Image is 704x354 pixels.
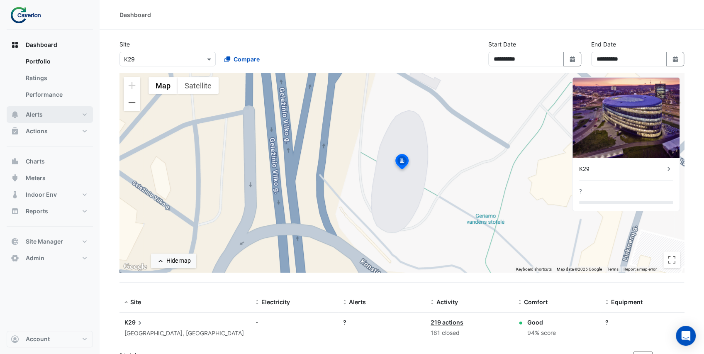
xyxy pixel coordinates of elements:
label: Start Date [488,40,516,49]
button: Actions [7,123,93,139]
button: Indoor Env [7,186,93,203]
a: Performance [19,86,93,103]
a: Open this area in Google Maps (opens a new window) [122,261,149,272]
a: Ratings [19,70,93,86]
a: Report a map error [624,267,657,271]
a: 219 actions [431,319,463,326]
label: End Date [591,40,616,49]
app-icon: Reports [11,207,19,215]
div: 94% score [527,328,555,338]
fa-icon: Select Date [569,56,576,63]
span: Reports [26,207,48,215]
span: Meters [26,174,46,182]
div: ? [605,318,683,327]
div: 181 closed [431,328,508,338]
span: Site Manager [26,237,63,246]
button: Charts [7,153,93,170]
img: K29 [572,78,680,158]
button: Alerts [7,106,93,123]
button: Dashboard [7,37,93,53]
button: Site Manager [7,233,93,250]
div: ? [579,187,582,196]
app-icon: Site Manager [11,237,19,246]
button: Reports [7,203,93,220]
span: Alerts [26,110,43,119]
span: Indoor Env [26,190,57,199]
span: Map data ©2025 Google [557,267,602,271]
span: Admin [26,254,44,262]
app-icon: Actions [11,127,19,135]
button: Meters [7,170,93,186]
app-icon: Dashboard [11,41,19,49]
button: Compare [219,52,265,66]
span: K29 [124,318,144,327]
span: Charts [26,157,45,166]
span: Actions [26,127,48,135]
span: Alerts [349,298,366,305]
div: Dashboard [7,53,93,106]
div: Dashboard [119,10,151,19]
app-icon: Admin [11,254,19,262]
label: Site [119,40,130,49]
img: Google [122,261,149,272]
span: Comfort [524,298,547,305]
div: Good [527,318,555,327]
app-icon: Meters [11,174,19,182]
app-icon: Indoor Env [11,190,19,199]
fa-icon: Select Date [672,56,679,63]
span: Account [26,335,50,343]
div: Open Intercom Messenger [676,326,696,346]
button: Zoom out [124,94,140,111]
button: Show satellite imagery [178,77,219,94]
span: Activity [436,298,458,305]
button: Toggle fullscreen view [663,251,680,268]
a: Portfolio [19,53,93,70]
div: K29 [579,165,665,173]
button: Admin [7,250,93,266]
span: Site [130,298,141,305]
img: site-pin-selected.svg [393,153,411,173]
span: Compare [234,55,260,63]
div: ? [343,318,421,327]
button: Show street map [149,77,178,94]
img: Company Logo [10,7,47,23]
button: Keyboard shortcuts [516,266,552,272]
app-icon: Alerts [11,110,19,119]
span: Dashboard [26,41,57,49]
div: - [256,318,333,327]
button: Zoom in [124,77,140,94]
button: Hide map [151,254,196,268]
span: Equipment [611,298,642,305]
div: [GEOGRAPHIC_DATA], [GEOGRAPHIC_DATA] [124,329,246,338]
button: Account [7,331,93,347]
div: Hide map [166,256,191,265]
span: Electricity [261,298,290,305]
a: Terms (opens in new tab) [607,267,619,271]
app-icon: Charts [11,157,19,166]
